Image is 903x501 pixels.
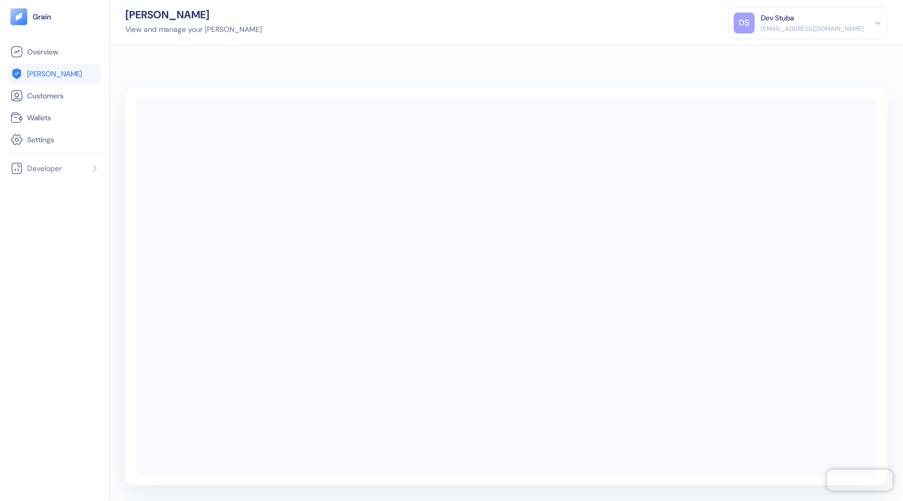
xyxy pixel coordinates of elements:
[10,89,99,102] a: Customers
[10,111,99,124] a: Wallets
[827,470,893,491] iframe: Chatra live chat
[10,133,99,146] a: Settings
[761,24,864,33] div: [EMAIL_ADDRESS][DOMAIN_NAME]
[27,112,51,123] span: Wallets
[125,9,262,20] div: [PERSON_NAME]
[27,47,58,57] span: Overview
[27,69,82,79] span: [PERSON_NAME]
[125,24,262,35] div: View and manage your [PERSON_NAME]
[10,67,99,80] a: [PERSON_NAME]
[32,13,52,20] img: logo
[761,13,794,24] div: Dev Stuba
[27,134,54,145] span: Settings
[10,8,27,25] img: logo-tablet-V2.svg
[10,45,99,58] a: Overview
[27,163,62,174] span: Developer
[734,13,755,33] div: DS
[27,90,64,101] span: Customers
